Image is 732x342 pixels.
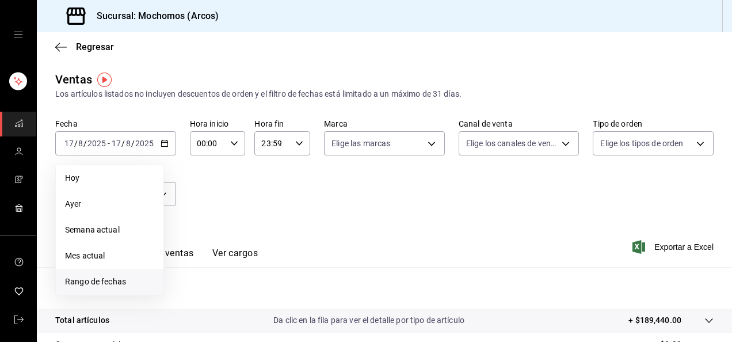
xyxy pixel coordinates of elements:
span: Elige los canales de venta [466,138,558,149]
div: Los artículos listados no incluyen descuentos de orden y el filtro de fechas está limitado a un m... [55,88,714,100]
input: -- [125,139,131,148]
p: Total artículos [55,314,109,326]
button: open drawer [14,30,23,39]
span: - [108,139,110,148]
button: Exportar a Excel [635,240,714,254]
p: + $189,440.00 [628,314,681,326]
label: Tipo de orden [593,120,714,128]
span: Elige las marcas [331,138,390,149]
label: Canal de venta [459,120,579,128]
input: -- [111,139,121,148]
span: / [74,139,78,148]
span: / [121,139,125,148]
label: Hora inicio [190,120,246,128]
input: ---- [87,139,106,148]
span: Semana actual [65,224,154,236]
span: / [131,139,135,148]
div: Ventas [55,71,92,88]
span: Regresar [76,41,114,52]
label: Hora fin [254,120,310,128]
span: Elige los tipos de orden [600,138,683,149]
h3: Sucursal: Mochomos (Arcos) [87,9,219,23]
img: Tooltip marker [97,73,112,87]
input: -- [78,139,83,148]
button: Regresar [55,41,114,52]
span: Rango de fechas [65,276,154,288]
button: Ver cargos [212,248,258,267]
input: -- [64,139,74,148]
span: Mes actual [65,250,154,262]
span: Ayer [65,198,154,210]
label: Fecha [55,120,176,128]
div: navigation tabs [74,248,258,267]
input: ---- [135,139,154,148]
label: Marca [324,120,445,128]
p: Da clic en la fila para ver el detalle por tipo de artículo [273,314,464,326]
span: Hoy [65,172,154,184]
button: Ver ventas [148,248,194,267]
p: Resumen [55,281,714,295]
span: / [83,139,87,148]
